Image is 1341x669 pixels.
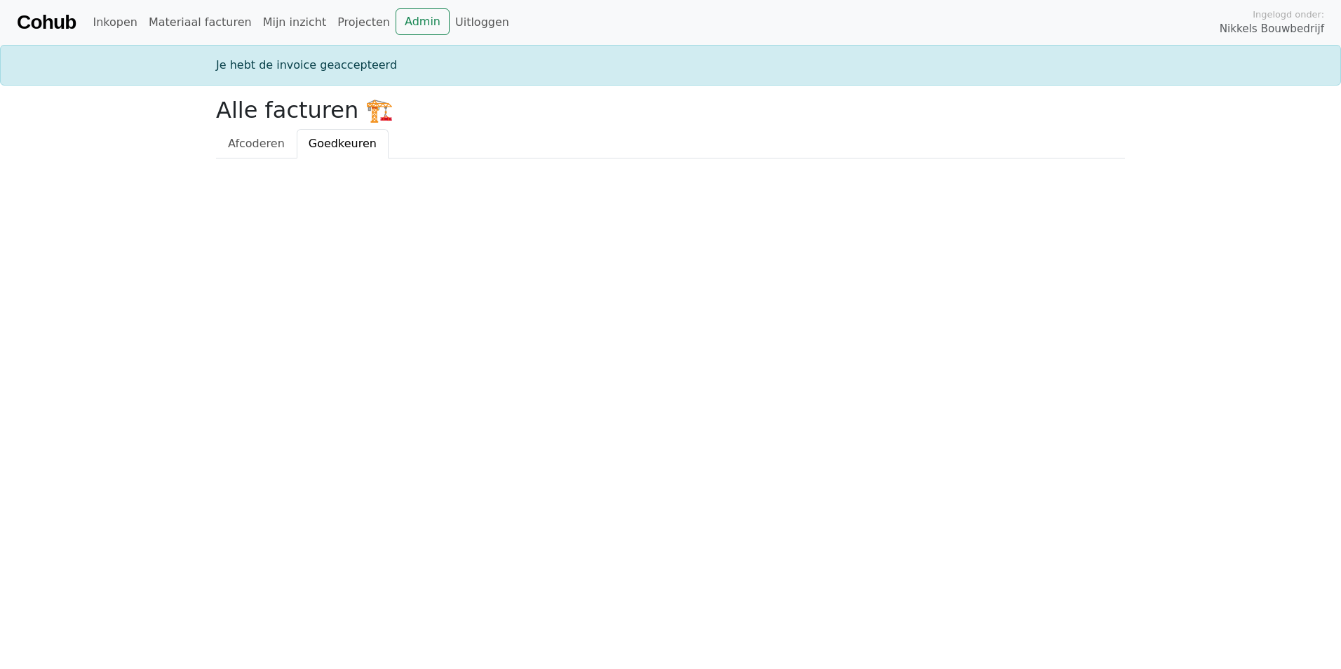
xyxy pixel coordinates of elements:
[216,97,1125,123] h2: Alle facturen 🏗️
[17,6,76,39] a: Cohub
[309,137,377,150] span: Goedkeuren
[216,129,297,158] a: Afcoderen
[87,8,142,36] a: Inkopen
[1253,8,1324,21] span: Ingelogd onder:
[297,129,389,158] a: Goedkeuren
[450,8,515,36] a: Uitloggen
[332,8,396,36] a: Projecten
[1220,21,1324,37] span: Nikkels Bouwbedrijf
[143,8,257,36] a: Materiaal facturen
[208,57,1133,74] div: Je hebt de invoice geaccepteerd
[228,137,285,150] span: Afcoderen
[396,8,450,35] a: Admin
[257,8,332,36] a: Mijn inzicht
